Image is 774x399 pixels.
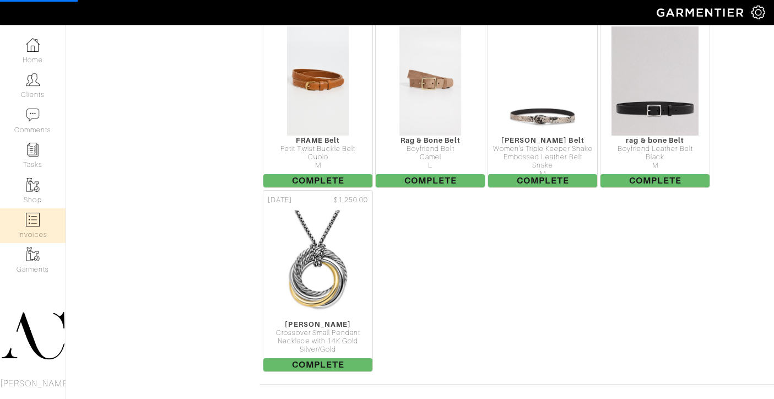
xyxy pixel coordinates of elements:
div: Camel [376,153,485,161]
img: txwdXW4VU4aTVkXugjiGBEmj [499,26,587,136]
a: [DATE] $1,250.00 [PERSON_NAME] Crossover Small Pendant Necklace with 14K Gold Silver/Gold Complete [262,189,374,373]
span: [DATE] [268,195,292,206]
div: Women's Triple Keeper Snake Embossed Leather Belt [488,145,597,162]
span: $1,250.00 [334,195,368,206]
div: rag & bone Belt [600,136,710,144]
div: [PERSON_NAME] Belt [488,136,597,144]
div: Silver/Gold [263,346,372,354]
a: [DATE] $78.00 [PERSON_NAME] Belt Women's Triple Keeper Snake Embossed Leather Belt Snake M Complete [486,5,599,189]
a: [DATE] $188.00 FRAME Belt Petit Twist Buckle Belt Cuoio M Complete [262,5,374,189]
div: M [488,170,597,179]
a: [DATE] $175.00 Rag & Bone Belt Boyfriend Belt Camel L Complete [374,5,486,189]
img: orders-icon-0abe47150d42831381b5fb84f609e132dff9fe21cb692f30cb5eec754e2cba89.png [26,213,40,227]
span: Complete [376,174,485,187]
div: Boyfriend Leather Belt [600,145,710,153]
div: Snake [488,161,597,170]
span: Complete [600,174,710,187]
div: M [263,161,372,170]
div: L [376,161,485,170]
div: Cuoio [263,153,372,161]
div: Rag & Bone Belt [376,136,485,144]
img: NEihQ7EFj7ZP1Hr5dDoKQQ6b [399,26,462,136]
img: YVzxM5ZCdGz9oKeM3gZQhFyu [611,26,699,136]
img: 6foWxU47hptjXt5twUuAwCrH [273,210,363,320]
img: clients-icon-6bae9207a08558b7cb47a8932f037763ab4055f8c8b6bfacd5dc20c3e0201464.png [26,73,40,87]
span: Complete [488,174,597,187]
img: comment-icon-a0a6a9ef722e966f86d9cbdc48e553b5cf19dbc54f86b18d962a5391bc8f6eb6.png [26,108,40,122]
div: M [600,161,710,170]
img: garments-icon-b7da505a4dc4fd61783c78ac3ca0ef83fa9d6f193b1c9dc38574b1d14d53ca28.png [26,247,40,261]
div: Black [600,153,710,161]
img: reminder-icon-8004d30b9f0a5d33ae49ab947aed9ed385cf756f9e5892f1edd6e32f2345188e.png [26,143,40,157]
img: garments-icon-b7da505a4dc4fd61783c78ac3ca0ef83fa9d6f193b1c9dc38574b1d14d53ca28.png [26,178,40,192]
div: [PERSON_NAME] [263,320,372,328]
div: Petit Twist Buckle Belt [263,145,372,153]
img: dashboard-icon-dbcd8f5a0b271acd01030246c82b418ddd0df26cd7fceb0bd07c9910d44c42f6.png [26,38,40,52]
span: Complete [263,358,372,371]
img: gear-icon-white-bd11855cb880d31180b6d7d6211b90ccbf57a29d726f0c71d8c61bd08dd39cc2.png [751,6,765,19]
img: weZNMyDxw4udj6zGZ3veSQMz [286,26,349,136]
div: Boyfriend Belt [376,145,485,153]
span: Complete [263,174,372,187]
div: Crossover Small Pendant Necklace with 14K Gold [263,329,372,346]
img: garmentier-logo-header-white-b43fb05a5012e4ada735d5af1a66efaba907eab6374d6393d1fbf88cb4ef424d.png [651,3,751,22]
div: FRAME Belt [263,136,372,144]
a: [DATE] $188.00 rag & bone Belt Boyfriend Leather Belt Black M Complete [599,5,711,189]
